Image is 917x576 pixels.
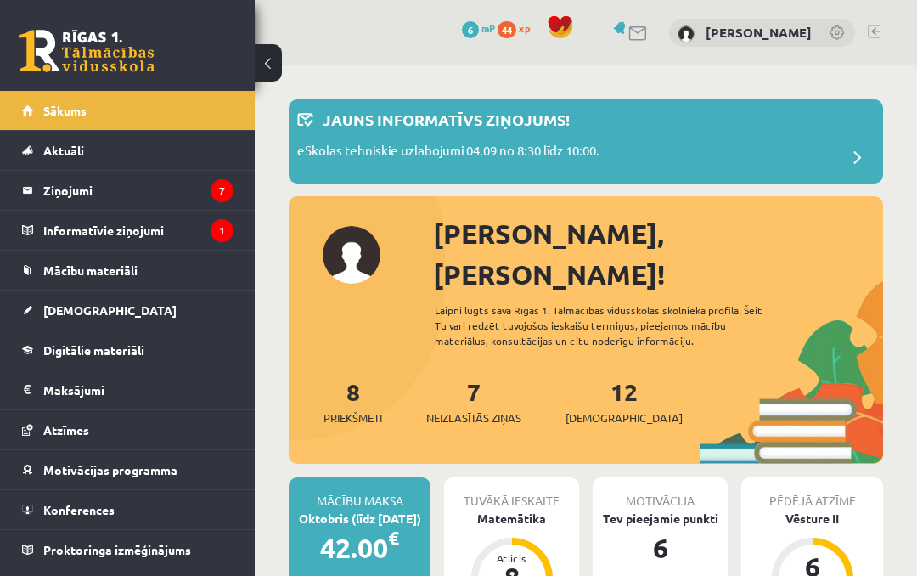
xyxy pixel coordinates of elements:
div: Tev pieejamie punkti [593,510,728,528]
a: Mācību materiāli [22,251,233,290]
span: Atzīmes [43,422,89,438]
a: 8Priekšmeti [323,376,382,426]
img: Eva Rozīte [678,25,695,42]
div: Atlicis [487,553,537,563]
span: mP [481,21,495,35]
p: eSkolas tehniskie uzlabojumi 04.09 no 8:30 līdz 10:00. [297,141,599,165]
a: Jauns informatīvs ziņojums! eSkolas tehniskie uzlabojumi 04.09 no 8:30 līdz 10:00. [297,108,875,175]
legend: Ziņojumi [43,171,233,210]
span: [DEMOGRAPHIC_DATA] [565,409,683,426]
legend: Maksājumi [43,370,233,409]
a: Digitālie materiāli [22,330,233,370]
div: Pēdējā atzīme [741,477,883,510]
div: Oktobris (līdz [DATE]) [289,510,430,528]
span: 6 [462,21,479,38]
div: 42.00 [289,528,430,568]
div: Matemātika [444,510,579,528]
a: Rīgas 1. Tālmācības vidusskola [19,30,155,72]
a: Ziņojumi7 [22,171,233,210]
a: 44 xp [498,21,538,35]
i: 1 [211,219,233,242]
div: [PERSON_NAME], [PERSON_NAME]! [433,213,883,295]
a: Aktuāli [22,131,233,170]
a: Informatīvie ziņojumi1 [22,211,233,250]
a: [DEMOGRAPHIC_DATA] [22,291,233,330]
div: Mācību maksa [289,477,430,510]
a: Maksājumi [22,370,233,409]
a: Proktoringa izmēģinājums [22,530,233,569]
span: Mācību materiāli [43,263,138,278]
i: 7 [211,179,233,202]
span: Sākums [43,103,87,118]
a: [PERSON_NAME] [706,24,812,41]
a: Motivācijas programma [22,450,233,489]
span: [DEMOGRAPHIC_DATA] [43,302,177,318]
span: Neizlasītās ziņas [426,409,521,426]
div: Tuvākā ieskaite [444,477,579,510]
span: Priekšmeti [323,409,382,426]
a: Sākums [22,91,233,130]
span: Konferences [43,502,115,517]
span: Motivācijas programma [43,462,177,477]
a: Atzīmes [22,410,233,449]
p: Jauns informatīvs ziņojums! [323,108,570,131]
span: 44 [498,21,516,38]
a: 6 mP [462,21,495,35]
div: Motivācija [593,477,728,510]
legend: Informatīvie ziņojumi [43,211,233,250]
a: Konferences [22,490,233,529]
div: Laipni lūgts savā Rīgas 1. Tālmācības vidusskolas skolnieka profilā. Šeit Tu vari redzēt tuvojošo... [435,302,791,348]
span: xp [519,21,530,35]
div: Vēsture II [741,510,883,528]
span: Proktoringa izmēģinājums [43,542,191,557]
span: Aktuāli [43,143,84,158]
a: 12[DEMOGRAPHIC_DATA] [565,376,683,426]
span: Digitālie materiāli [43,342,144,358]
a: 7Neizlasītās ziņas [426,376,521,426]
span: € [388,526,399,551]
div: 6 [593,528,728,568]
